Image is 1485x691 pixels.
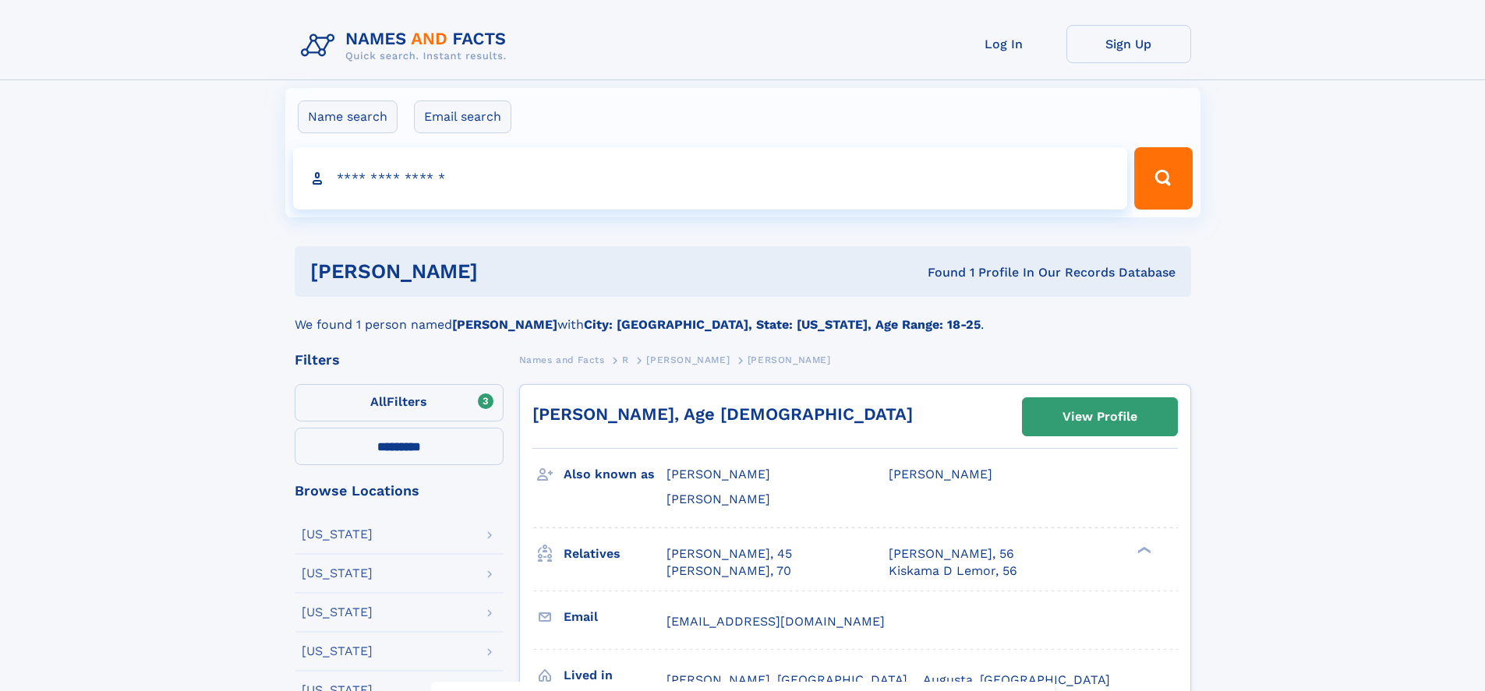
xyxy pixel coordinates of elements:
span: R [622,354,629,365]
label: Name search [298,100,398,133]
a: [PERSON_NAME], 56 [889,545,1014,562]
a: Sign Up [1066,25,1191,63]
h1: [PERSON_NAME] [310,262,703,281]
label: Email search [414,100,511,133]
h3: Also known as [564,461,666,488]
a: [PERSON_NAME], 45 [666,545,792,562]
div: [US_STATE] [302,606,373,619]
a: R [622,350,629,369]
div: Found 1 Profile In Our Records Database [702,264,1176,281]
a: [PERSON_NAME], Age [DEMOGRAPHIC_DATA] [532,404,913,424]
span: [PERSON_NAME] [666,492,770,506]
a: Kiskama D Lemor, 56 [889,562,1017,580]
div: We found 1 person named with . [295,297,1191,334]
input: search input [293,147,1128,210]
label: Filters [295,384,504,421]
span: Augusta, [GEOGRAPHIC_DATA] [923,672,1110,687]
h3: Lived in [564,662,666,689]
img: Logo Names and Facts [295,25,519,67]
h3: Relatives [564,541,666,567]
a: [PERSON_NAME], 70 [666,562,791,580]
a: Names and Facts [519,350,605,369]
a: Log In [942,25,1066,63]
span: [PERSON_NAME] [748,354,831,365]
span: All [370,394,387,409]
span: [PERSON_NAME] [666,467,770,481]
div: Browse Locations [295,484,504,498]
span: [PERSON_NAME], [GEOGRAPHIC_DATA] [666,672,907,687]
a: View Profile [1023,398,1177,435]
b: [PERSON_NAME] [452,317,557,332]
b: City: [GEOGRAPHIC_DATA], State: [US_STATE], Age Range: 18-25 [584,317,981,332]
div: [US_STATE] [302,645,373,658]
a: [PERSON_NAME] [646,350,730,369]
span: [PERSON_NAME] [646,354,730,365]
div: ❯ [1133,545,1152,555]
div: View Profile [1062,399,1137,435]
h3: Email [564,604,666,630]
div: [US_STATE] [302,567,373,580]
div: [US_STATE] [302,528,373,541]
button: Search Button [1134,147,1192,210]
div: Filters [295,353,504,367]
span: [EMAIL_ADDRESS][DOMAIN_NAME] [666,614,885,629]
span: [PERSON_NAME] [889,467,992,481]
